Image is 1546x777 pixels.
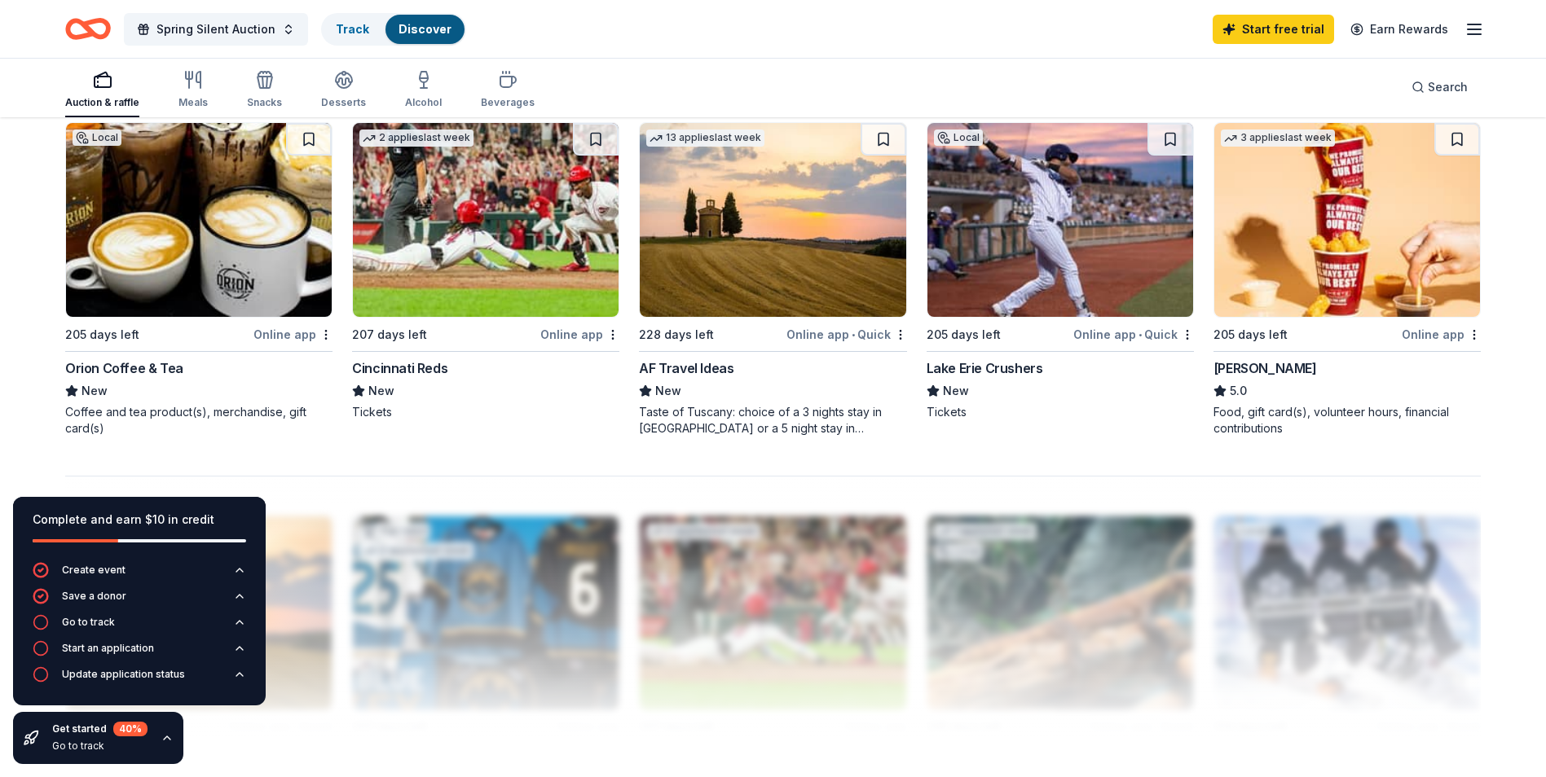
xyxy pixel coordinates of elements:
div: Meals [178,96,208,109]
span: Spring Silent Auction [156,20,275,39]
span: • [852,328,855,341]
div: Online app [1402,324,1481,345]
a: Earn Rewards [1341,15,1458,44]
div: Update application status [62,668,185,681]
a: Track [336,22,369,36]
button: Create event [33,562,246,588]
button: Update application status [33,666,246,692]
span: New [81,381,108,401]
img: Image for Orion Coffee & Tea [66,123,332,317]
a: Image for Sheetz3 applieslast week205 days leftOnline app[PERSON_NAME]5.0Food, gift card(s), volu... [1213,122,1481,437]
div: Online app [253,324,333,345]
button: Start an application [33,640,246,666]
div: Beverages [481,96,535,109]
div: Food, gift card(s), volunteer hours, financial contributions [1213,404,1481,437]
a: Image for Cincinnati Reds2 applieslast week207 days leftOnline appCincinnati RedsNewTickets [352,122,619,420]
button: Meals [178,64,208,117]
div: Taste of Tuscany: choice of a 3 nights stay in [GEOGRAPHIC_DATA] or a 5 night stay in [GEOGRAPHIC... [639,404,906,437]
div: 205 days left [65,325,139,345]
div: Coffee and tea product(s), merchandise, gift card(s) [65,404,333,437]
div: Go to track [62,616,115,629]
div: Desserts [321,96,366,109]
button: Spring Silent Auction [124,13,308,46]
div: Auction & raffle [65,96,139,109]
div: Create event [62,564,126,577]
span: • [1139,328,1142,341]
div: Go to track [52,740,148,753]
div: Save a donor [62,590,126,603]
div: 40 % [113,722,148,736]
button: Go to track [33,614,246,640]
button: Desserts [321,64,366,117]
img: Image for Lake Erie Crushers [927,123,1193,317]
button: Save a donor [33,588,246,614]
div: Tickets [352,404,619,420]
a: Image for Orion Coffee & TeaLocal205 days leftOnline appOrion Coffee & TeaNewCoffee and tea produ... [65,122,333,437]
button: Alcohol [405,64,442,117]
div: 205 days left [927,325,1001,345]
button: Snacks [247,64,282,117]
a: Start free trial [1213,15,1334,44]
div: Get started [52,722,148,736]
div: Local [934,129,983,146]
span: New [368,381,394,401]
button: TrackDiscover [321,13,466,46]
span: New [655,381,681,401]
a: Image for AF Travel Ideas13 applieslast week228 days leftOnline app•QuickAF Travel IdeasNewTaste ... [639,122,906,437]
div: Snacks [247,96,282,109]
div: 3 applies last week [1221,129,1335,147]
a: Discover [399,22,451,36]
div: Online app Quick [1073,324,1194,345]
div: Complete and earn $10 in credit [33,510,246,529]
div: 13 applies last week [646,129,764,147]
div: Lake Erie Crushers [927,358,1043,378]
div: 2 applies last week [359,129,473,147]
a: Home [65,10,111,48]
div: Alcohol [405,96,442,109]
span: 5.0 [1230,381,1247,401]
div: [PERSON_NAME] [1213,358,1317,378]
div: 228 days left [639,325,714,345]
a: Image for Lake Erie CrushersLocal205 days leftOnline app•QuickLake Erie CrushersNewTickets [927,122,1194,420]
div: Cincinnati Reds [352,358,447,378]
button: Auction & raffle [65,64,139,117]
span: Search [1428,77,1468,97]
div: Online app [540,324,619,345]
button: Search [1398,71,1481,103]
div: 205 days left [1213,325,1288,345]
div: Tickets [927,404,1194,420]
img: Image for Sheetz [1214,123,1480,317]
img: Image for AF Travel Ideas [640,123,905,317]
div: AF Travel Ideas [639,358,733,378]
img: Image for Cincinnati Reds [353,123,619,317]
span: New [943,381,969,401]
div: Local [73,129,121,146]
div: Online app Quick [786,324,907,345]
div: 207 days left [352,325,427,345]
div: Orion Coffee & Tea [65,358,183,378]
button: Beverages [481,64,535,117]
div: Start an application [62,642,154,655]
